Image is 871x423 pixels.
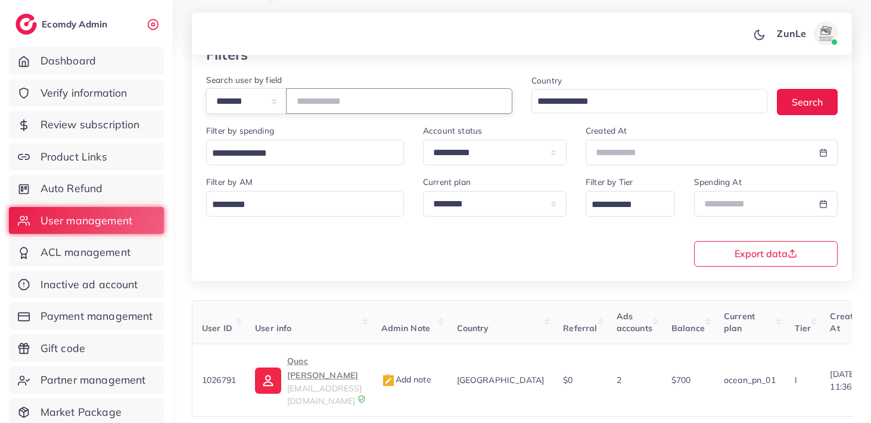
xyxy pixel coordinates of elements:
[795,323,811,334] span: Tier
[255,323,291,334] span: User info
[563,375,573,385] span: $0
[423,125,482,137] label: Account status
[206,191,404,217] div: Search for option
[15,14,110,35] a: logoEcomdy Admin
[208,144,388,163] input: Search for option
[9,302,164,330] a: Payment management
[586,191,675,217] div: Search for option
[15,14,37,35] img: logo
[694,176,742,188] label: Spending At
[202,375,236,385] span: 1026791
[9,111,164,138] a: Review subscription
[586,176,633,188] label: Filter by Tier
[830,311,858,334] span: Create At
[381,374,431,385] span: Add note
[9,79,164,107] a: Verify information
[671,323,705,334] span: Balance
[41,117,140,132] span: Review subscription
[41,372,146,388] span: Partner management
[777,26,806,41] p: ZunLe
[671,375,691,385] span: $700
[735,249,797,258] span: Export data
[41,245,130,260] span: ACL management
[777,89,838,115] button: Search
[9,143,164,171] a: Product Links
[357,395,366,403] img: 9CAL8B2pu8EFxCJHYAAAAldEVYdGRhdGU6Y3JlYXRlADIwMjItMTItMDlUMDQ6NTg6MzkrMDA6MDBXSlgLAAAAJXRFWHRkYXR...
[206,140,404,165] div: Search for option
[381,373,396,388] img: admin_note.cdd0b510.svg
[206,74,282,86] label: Search user by field
[694,241,838,267] button: Export data
[206,46,248,63] h3: Filters
[9,175,164,202] a: Auto Refund
[587,196,660,214] input: Search for option
[206,125,274,137] label: Filter by spending
[41,308,153,324] span: Payment management
[41,53,96,69] span: Dashboard
[41,213,132,229] span: User management
[41,85,127,101] span: Verify information
[9,239,164,266] a: ACL management
[287,354,362,382] p: Quoc [PERSON_NAME]
[531,75,562,87] label: Country
[724,311,755,334] span: Current plan
[563,323,597,334] span: Referral
[617,375,621,385] span: 2
[9,366,164,394] a: Partner management
[9,335,164,362] a: Gift code
[41,341,85,356] span: Gift code
[41,149,107,165] span: Product Links
[531,89,767,113] div: Search for option
[41,405,122,420] span: Market Package
[41,277,138,292] span: Inactive ad account
[208,196,388,214] input: Search for option
[9,207,164,234] a: User management
[533,92,752,111] input: Search for option
[255,354,362,407] a: Quoc [PERSON_NAME][EMAIL_ADDRESS][DOMAIN_NAME]
[9,271,164,298] a: Inactive ad account
[202,323,232,334] span: User ID
[9,47,164,75] a: Dashboard
[381,323,431,334] span: Admin Note
[287,383,362,406] span: [EMAIL_ADDRESS][DOMAIN_NAME]
[457,375,545,385] span: [GEOGRAPHIC_DATA]
[255,368,281,394] img: ic-user-info.36bf1079.svg
[586,125,627,137] label: Created At
[457,323,489,334] span: Country
[41,181,103,196] span: Auto Refund
[42,18,110,30] h2: Ecomdy Admin
[206,176,253,188] label: Filter by AM
[423,176,471,188] label: Current plan
[795,375,797,385] span: I
[814,21,838,45] img: avatar
[770,21,842,45] a: ZunLeavatar
[724,375,776,385] span: ocean_pn_01
[617,311,652,334] span: Ads accounts
[830,368,863,393] span: [DATE] 11:36:50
